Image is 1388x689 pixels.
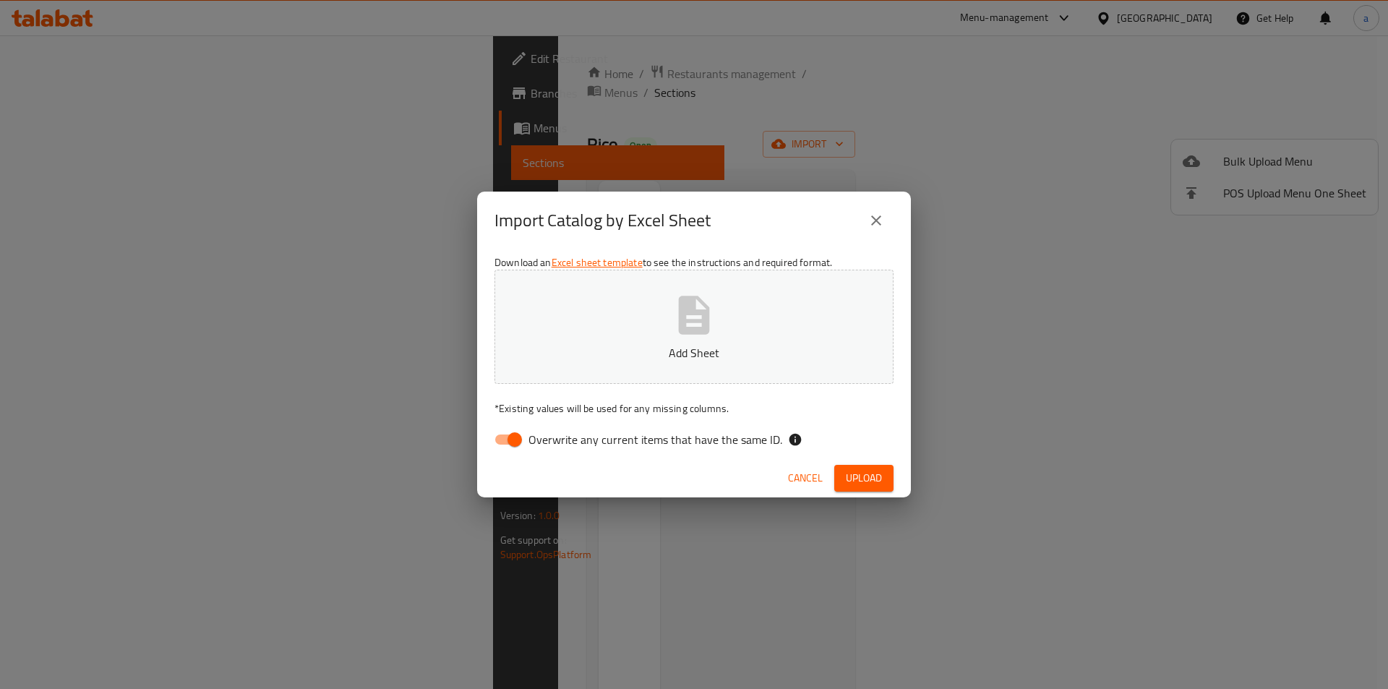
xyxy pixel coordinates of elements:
span: Cancel [788,469,823,487]
button: Cancel [782,465,828,492]
svg: If the overwrite option isn't selected, then the items that match an existing ID will be ignored ... [788,432,802,447]
button: Add Sheet [494,270,894,384]
p: Add Sheet [517,344,871,361]
span: Overwrite any current items that have the same ID. [528,431,782,448]
div: Download an to see the instructions and required format. [477,249,911,459]
a: Excel sheet template [552,253,643,272]
button: Upload [834,465,894,492]
span: Upload [846,469,882,487]
button: close [859,203,894,238]
p: Existing values will be used for any missing columns. [494,401,894,416]
h2: Import Catalog by Excel Sheet [494,209,711,232]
